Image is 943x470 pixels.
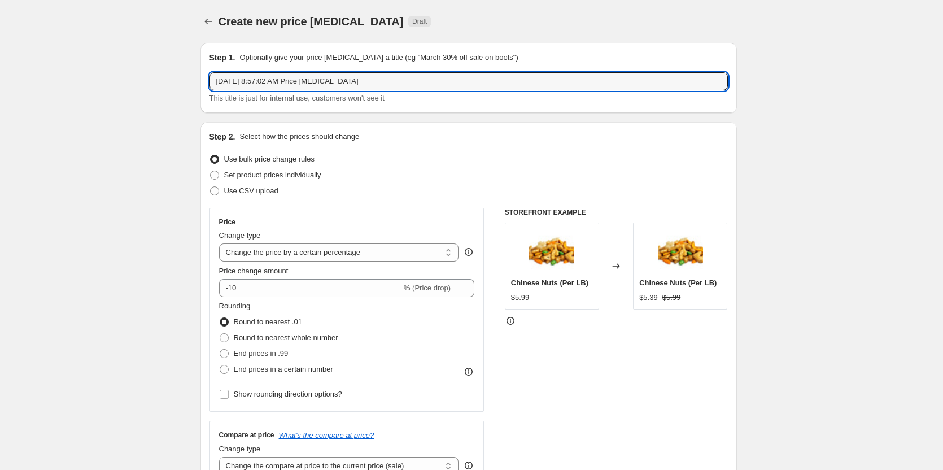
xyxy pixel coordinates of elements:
[219,231,261,240] span: Change type
[658,229,703,274] img: 8007_OrientalMix_Pil-bJIxYnWI_80x.jpg
[234,333,338,342] span: Round to nearest whole number
[511,278,588,287] span: Chinese Nuts (Per LB)
[412,17,427,26] span: Draft
[219,279,401,297] input: -15
[209,72,728,90] input: 30% off holiday sale
[279,431,374,439] button: What's the compare at price?
[219,445,261,453] span: Change type
[209,131,235,142] h2: Step 2.
[209,52,235,63] h2: Step 1.
[200,14,216,29] button: Price change jobs
[511,292,530,303] div: $5.99
[209,94,385,102] span: This title is just for internal use, customers won't see it
[219,267,289,275] span: Price change amount
[224,186,278,195] span: Use CSV upload
[224,155,315,163] span: Use bulk price change rules
[234,365,333,373] span: End prices in a certain number
[529,229,574,274] img: 8007_OrientalMix_Pil-bJIxYnWI_80x.jpg
[639,278,717,287] span: Chinese Nuts (Per LB)
[239,131,359,142] p: Select how the prices should change
[463,246,474,258] div: help
[234,390,342,398] span: Show rounding direction options?
[234,317,302,326] span: Round to nearest .01
[224,171,321,179] span: Set product prices individually
[219,15,404,28] span: Create new price [MEDICAL_DATA]
[639,292,658,303] div: $5.39
[219,430,274,439] h3: Compare at price
[505,208,728,217] h6: STOREFRONT EXAMPLE
[219,217,235,227] h3: Price
[219,302,251,310] span: Rounding
[662,292,681,303] strike: $5.99
[404,284,451,292] span: % (Price drop)
[234,349,289,358] span: End prices in .99
[239,52,518,63] p: Optionally give your price [MEDICAL_DATA] a title (eg "March 30% off sale on boots")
